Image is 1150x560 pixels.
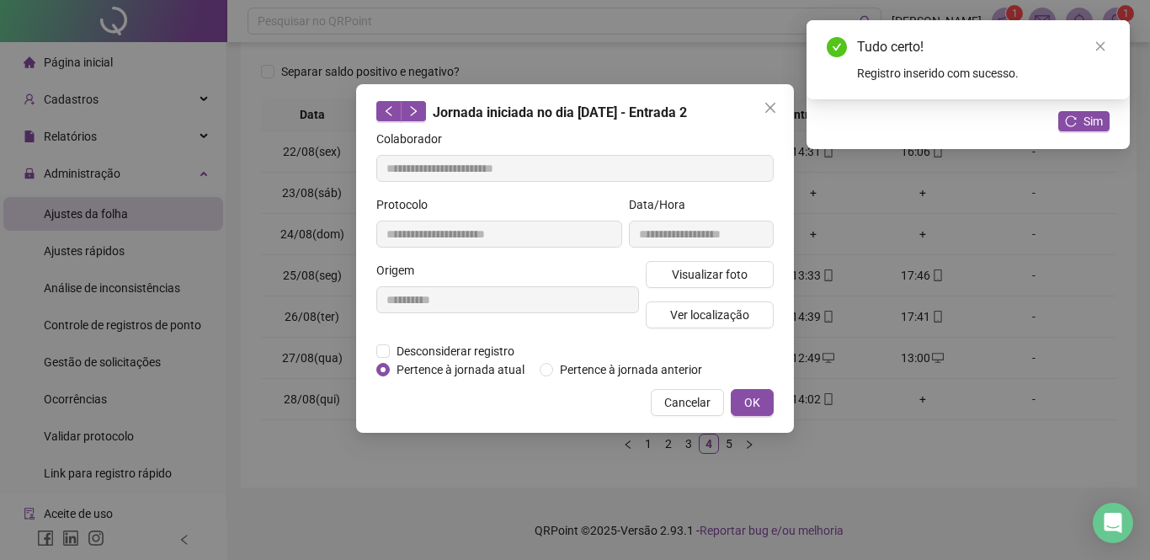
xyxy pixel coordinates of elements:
[857,64,1110,83] div: Registro inserido com sucesso.
[827,37,847,57] span: check-circle
[1058,111,1110,131] button: Sim
[857,37,1110,57] div: Tudo certo!
[1093,503,1133,543] div: Open Intercom Messenger
[1065,115,1077,127] span: reload
[646,261,774,288] button: Visualizar foto
[651,389,724,416] button: Cancelar
[553,360,709,379] span: Pertence à jornada anterior
[390,360,531,379] span: Pertence à jornada atual
[390,342,521,360] span: Desconsiderar registro
[376,195,439,214] label: Protocolo
[670,306,749,324] span: Ver localização
[646,301,774,328] button: Ver localização
[1091,37,1110,56] a: Close
[744,393,760,412] span: OK
[376,130,453,148] label: Colaborador
[764,101,777,115] span: close
[672,265,748,284] span: Visualizar foto
[757,94,784,121] button: Close
[1083,112,1103,131] span: Sim
[1094,40,1106,52] span: close
[664,393,711,412] span: Cancelar
[383,105,395,117] span: left
[731,389,774,416] button: OK
[376,101,774,123] div: Jornada iniciada no dia [DATE] - Entrada 2
[401,101,426,121] button: right
[376,101,402,121] button: left
[629,195,696,214] label: Data/Hora
[407,105,419,117] span: right
[376,261,425,280] label: Origem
